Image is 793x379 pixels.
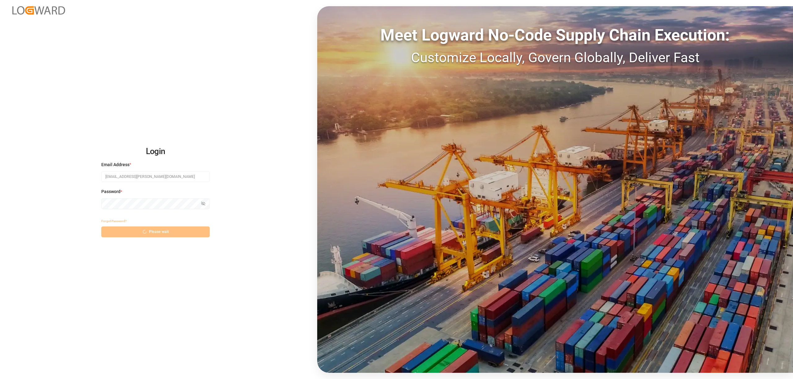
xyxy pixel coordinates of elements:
[101,188,120,195] span: Password
[101,171,210,182] input: Enter your email
[317,23,793,47] div: Meet Logward No-Code Supply Chain Execution:
[101,142,210,162] h2: Login
[12,6,65,15] img: Logward_new_orange.png
[101,162,129,168] span: Email Address
[317,47,793,68] div: Customize Locally, Govern Globally, Deliver Fast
